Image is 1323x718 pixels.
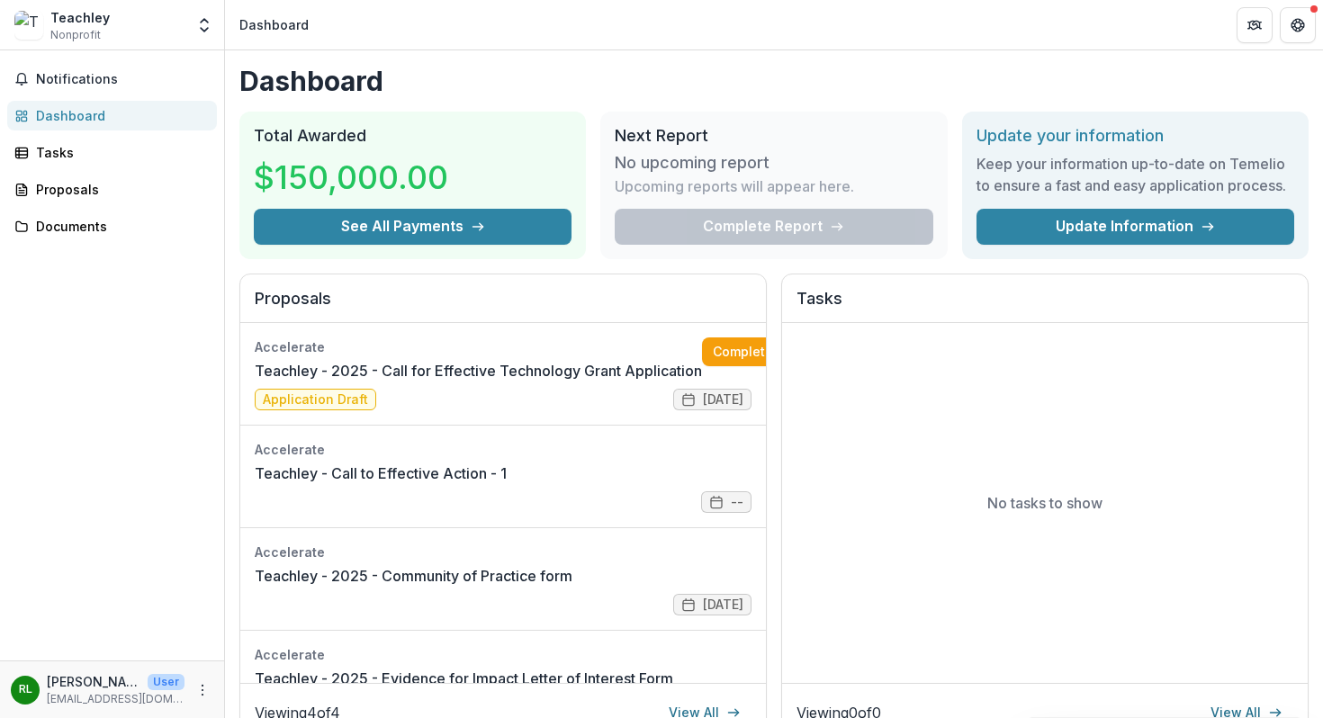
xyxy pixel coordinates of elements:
[7,138,217,167] a: Tasks
[19,684,32,696] div: Rachael Labrecque
[254,209,571,245] button: See All Payments
[192,7,217,43] button: Open entity switcher
[7,175,217,204] a: Proposals
[702,337,805,366] a: Complete
[255,668,673,689] a: Teachley - 2025 - Evidence for Impact Letter of Interest Form
[254,126,571,146] h2: Total Awarded
[7,65,217,94] button: Notifications
[36,217,202,236] div: Documents
[255,462,507,484] a: Teachley - Call to Effective Action - 1
[36,106,202,125] div: Dashboard
[615,175,854,197] p: Upcoming reports will appear here.
[7,211,217,241] a: Documents
[239,15,309,34] div: Dashboard
[50,27,101,43] span: Nonprofit
[1237,7,1273,43] button: Partners
[7,101,217,130] a: Dashboard
[14,11,43,40] img: Teachley
[987,492,1102,514] p: No tasks to show
[615,126,932,146] h2: Next Report
[239,65,1309,97] h1: Dashboard
[976,153,1294,196] h3: Keep your information up-to-date on Temelio to ensure a fast and easy application process.
[47,672,140,691] p: [PERSON_NAME]
[36,143,202,162] div: Tasks
[255,289,751,323] h2: Proposals
[796,289,1293,323] h2: Tasks
[192,679,213,701] button: More
[976,126,1294,146] h2: Update your information
[255,360,702,381] a: Teachley - 2025 - Call for Effective Technology Grant Application
[47,691,184,707] p: [EMAIL_ADDRESS][DOMAIN_NAME]
[36,180,202,199] div: Proposals
[1280,7,1316,43] button: Get Help
[148,674,184,690] p: User
[255,565,572,587] a: Teachley - 2025 - Community of Practice form
[50,8,110,27] div: Teachley
[615,153,769,173] h3: No upcoming report
[36,72,210,87] span: Notifications
[232,12,316,38] nav: breadcrumb
[976,209,1294,245] a: Update Information
[254,153,448,202] h3: $150,000.00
